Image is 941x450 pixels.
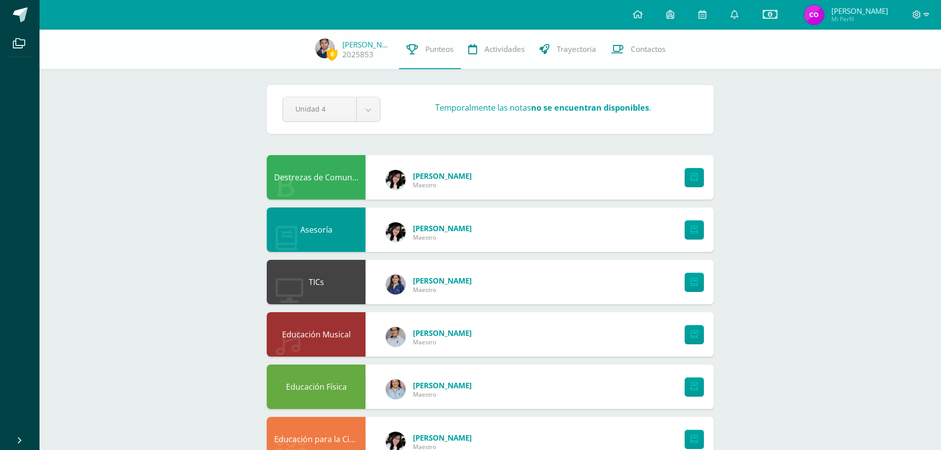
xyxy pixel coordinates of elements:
[413,286,472,294] span: Maestro
[413,223,472,233] span: [PERSON_NAME]
[531,102,649,113] strong: no se encuentran disponibles
[485,44,525,54] span: Actividades
[386,379,406,399] img: dc674997e74fffa5930a5c3b490745a5.png
[532,30,604,69] a: Trayectoria
[831,15,888,23] span: Mi Perfil
[386,222,406,242] img: 9206b89cae0348c1c9e31d5002241d50.png
[831,6,888,16] span: [PERSON_NAME]
[386,327,406,347] img: 712037144ef9d500c6c17564a0eda89e.png
[295,97,344,121] span: Unidad 4
[267,312,366,357] div: Educación Musical
[399,30,461,69] a: Punteos
[461,30,532,69] a: Actividades
[283,97,380,122] a: Unidad 4
[804,5,824,25] img: cda84368f7be8c38a7b73e8aa07672d3.png
[413,171,472,181] span: [PERSON_NAME]
[604,30,673,69] a: Contactos
[557,44,596,54] span: Trayectoria
[267,260,366,304] div: TICs
[315,39,335,58] img: e74dbee29fbf73d010819368d52ed6a1.png
[413,338,472,346] span: Maestro
[425,44,453,54] span: Punteos
[267,155,366,200] div: Destrezas de Comunicación y Lenguaje
[413,390,472,399] span: Maestro
[413,433,472,443] span: [PERSON_NAME]
[267,365,366,409] div: Educación Física
[386,275,406,294] img: b0665736e873a557294c510bd695d656.png
[413,233,472,242] span: Maestro
[267,207,366,252] div: Asesoría
[413,380,472,390] span: [PERSON_NAME]
[327,48,337,60] span: 0
[342,49,373,60] a: 2025853
[435,102,651,113] h3: Temporalmente las notas .
[413,276,472,286] span: [PERSON_NAME]
[413,181,472,189] span: Maestro
[413,328,472,338] span: [PERSON_NAME]
[631,44,665,54] span: Contactos
[386,170,406,190] img: 9206b89cae0348c1c9e31d5002241d50.png
[342,40,392,49] a: [PERSON_NAME]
